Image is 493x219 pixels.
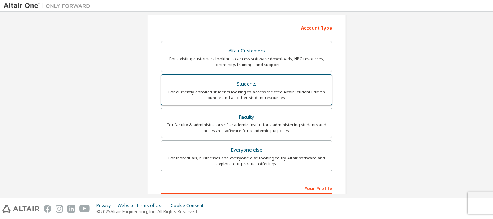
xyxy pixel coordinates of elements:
[166,46,327,56] div: Altair Customers
[161,182,332,194] div: Your Profile
[161,22,332,33] div: Account Type
[166,89,327,101] div: For currently enrolled students looking to access the free Altair Student Edition bundle and all ...
[166,79,327,89] div: Students
[44,205,51,213] img: facebook.svg
[96,203,118,209] div: Privacy
[56,205,63,213] img: instagram.svg
[118,203,171,209] div: Website Terms of Use
[166,112,327,122] div: Faculty
[166,122,327,133] div: For faculty & administrators of academic institutions administering students and accessing softwa...
[166,56,327,67] div: For existing customers looking to access software downloads, HPC resources, community, trainings ...
[166,145,327,155] div: Everyone else
[2,205,39,213] img: altair_logo.svg
[4,2,94,9] img: Altair One
[96,209,208,215] p: © 2025 Altair Engineering, Inc. All Rights Reserved.
[166,155,327,167] div: For individuals, businesses and everyone else looking to try Altair software and explore our prod...
[79,205,90,213] img: youtube.svg
[171,203,208,209] div: Cookie Consent
[67,205,75,213] img: linkedin.svg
